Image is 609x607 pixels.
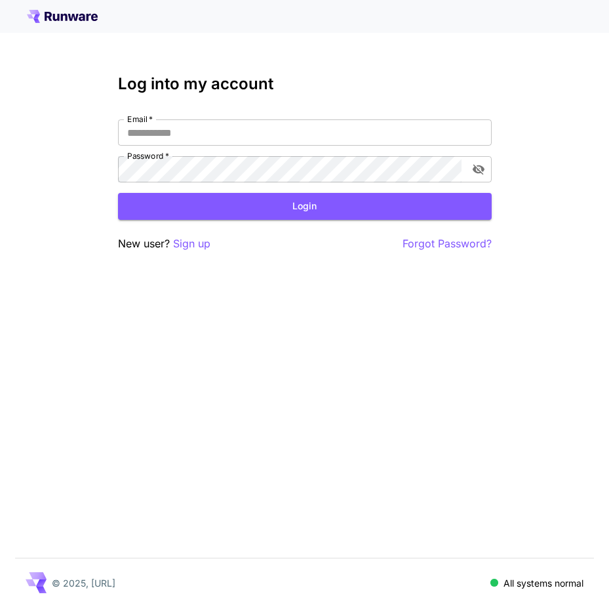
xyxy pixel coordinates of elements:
[173,236,210,252] button: Sign up
[118,236,210,252] p: New user?
[52,576,115,590] p: © 2025, [URL]
[127,114,153,125] label: Email
[118,75,492,93] h3: Log into my account
[503,576,583,590] p: All systems normal
[403,236,492,252] button: Forgot Password?
[118,193,492,220] button: Login
[467,157,490,181] button: toggle password visibility
[127,150,169,161] label: Password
